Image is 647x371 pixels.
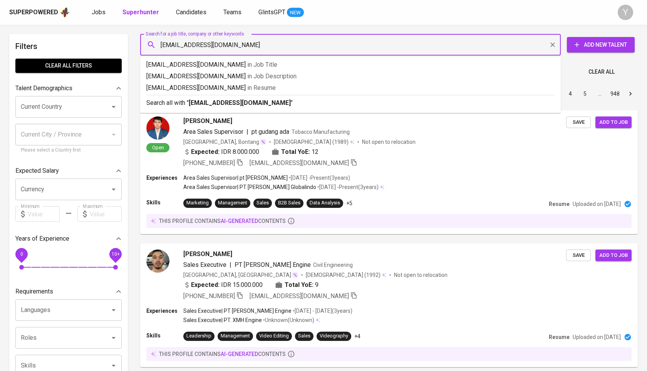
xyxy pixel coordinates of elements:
span: 10+ [111,251,119,257]
span: Teams [223,8,241,16]
span: Area Sales Supervisor [183,128,243,135]
a: Candidates [176,8,208,17]
span: in Job Description [247,73,297,80]
div: Y [618,5,633,20]
p: Area Sales Supervisor | pt [PERSON_NAME] [183,174,288,182]
span: [PHONE_NUMBER] [183,159,235,167]
img: 5bb665e9dac59a8dbf623169f1dab0dd.jpg [146,116,169,140]
button: Clear All filters [15,59,122,73]
b: Expected: [191,147,220,157]
p: Requirements [15,287,53,296]
button: Open [108,332,119,343]
input: Value [28,206,60,222]
a: Superhunter [122,8,161,17]
p: +5 [346,199,352,207]
span: NEW [287,9,304,17]
button: Open [108,305,119,315]
p: Sales Executive | PT. XMH Engine [183,316,262,324]
button: Go to page 948 [608,88,622,100]
span: [PHONE_NUMBER] [183,292,235,300]
span: pt gudang ada [251,128,289,135]
p: Uploaded on [DATE] [573,200,621,208]
a: Superpoweredapp logo [9,7,70,18]
div: [GEOGRAPHIC_DATA], [GEOGRAPHIC_DATA] [183,271,298,279]
b: Superhunter [122,8,159,16]
p: • [DATE] - [DATE] ( 3 years ) [292,307,352,315]
h6: Filters [15,40,122,52]
span: AI-generated [221,351,258,357]
span: Open [149,144,167,151]
p: • Unknown ( Unknown ) [262,316,314,324]
span: GlintsGPT [258,8,285,16]
p: Area Sales Supervisor | PT [PERSON_NAME] Globalindo [183,183,316,191]
a: Teams [223,8,243,17]
p: this profile contains contents [159,350,286,358]
input: Value [90,206,122,222]
img: 4fc68adcb4e99f54b506092b368b1a56.jpg [146,250,169,273]
p: Resume [549,333,570,341]
button: Clear [547,39,558,50]
div: Video Editing [259,332,289,340]
div: Management [218,199,247,207]
span: [PERSON_NAME] [183,116,232,126]
span: Clear All filters [22,61,116,71]
b: Expected: [191,280,220,290]
span: [EMAIL_ADDRESS][DOMAIN_NAME] [250,292,349,300]
button: Clear All [585,65,618,79]
p: Skills [146,199,183,206]
b: [EMAIL_ADDRESS][DOMAIN_NAME] [189,99,291,106]
a: Jobs [92,8,107,17]
div: Years of Experience [15,231,122,246]
b: Total YoE: [285,280,313,290]
div: Videography [320,332,348,340]
nav: pagination navigation [505,88,638,100]
span: Jobs [92,8,106,16]
span: PT [PERSON_NAME] Engine [235,261,311,268]
span: Add to job [599,251,628,260]
span: Civil Engineering [313,262,353,268]
button: Add to job [595,250,632,261]
p: Not open to relocation [394,271,448,279]
span: 12 [312,147,318,157]
button: Add to job [595,116,632,128]
div: Sales [256,199,269,207]
p: [EMAIL_ADDRESS][DOMAIN_NAME] [146,72,555,81]
span: [EMAIL_ADDRESS][DOMAIN_NAME] [250,159,349,167]
button: Go to next page [624,88,637,100]
p: Years of Experience [15,234,69,243]
p: Skills [146,332,183,339]
span: [PERSON_NAME] [183,250,232,259]
p: • [DATE] - Present ( 3 years ) [288,174,350,182]
b: Total YoE: [281,147,310,157]
img: app logo [60,7,70,18]
p: Search all with " " [146,98,555,108]
p: Experiences [146,174,183,182]
a: GlintsGPT NEW [258,8,304,17]
p: Talent Demographics [15,84,72,93]
p: • [DATE] - Present ( 3 years ) [316,183,379,191]
button: Add New Talent [567,37,635,52]
button: Save [566,250,591,261]
p: Expected Salary [15,166,59,175]
div: Management [221,332,250,340]
span: Tobacco Manufacturing [292,129,350,135]
div: Superpowered [9,8,58,17]
span: Clear All [588,67,615,77]
div: B2B Sales [278,199,300,207]
img: magic_wand.svg [292,272,298,278]
p: Resume [549,200,570,208]
span: Add to job [599,118,628,127]
button: Open [108,360,119,371]
button: Save [566,116,591,128]
span: Add New Talent [573,40,629,50]
a: [PERSON_NAME]Sales Executive|PT [PERSON_NAME] EngineCivil Engineering[GEOGRAPHIC_DATA], [GEOGRAPH... [140,243,638,367]
button: Open [108,184,119,195]
div: (1992) [306,271,386,279]
span: in Job Title [247,61,277,68]
div: Data Analysis [310,199,340,207]
div: Expected Salary [15,163,122,179]
p: Not open to relocation [362,138,416,146]
span: 9 [315,280,318,290]
div: IDR 8.000.000 [183,147,259,157]
div: … [593,90,606,98]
